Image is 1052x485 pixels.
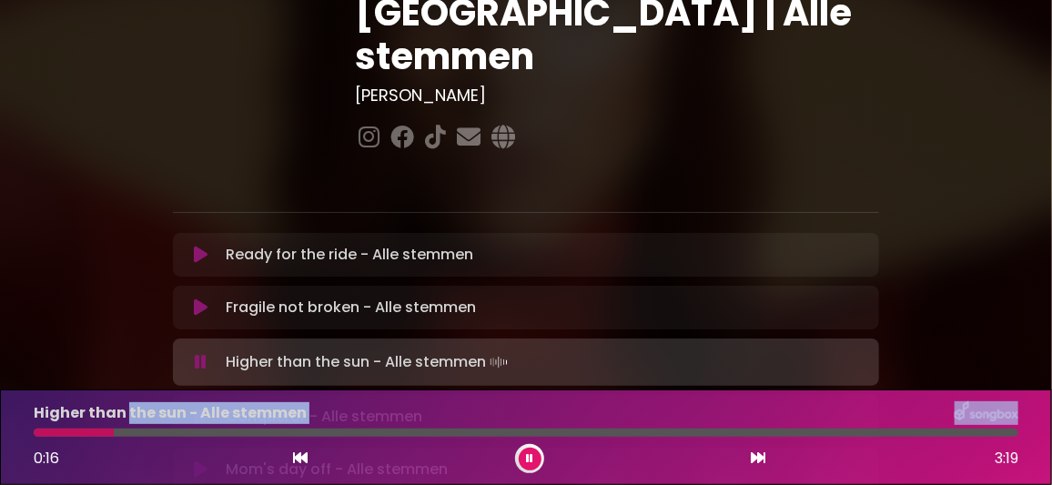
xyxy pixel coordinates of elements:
[995,448,1018,470] span: 3:19
[226,244,473,266] p: Ready for the ride - Alle stemmen
[34,448,59,469] span: 0:16
[955,401,1018,425] img: songbox-logo-white.png
[226,297,476,318] p: Fragile not broken - Alle stemmen
[226,349,511,375] p: Higher than the sun - Alle stemmen
[355,86,879,106] h3: [PERSON_NAME]
[486,349,511,375] img: waveform4.gif
[34,402,307,424] p: Higher than the sun - Alle stemmen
